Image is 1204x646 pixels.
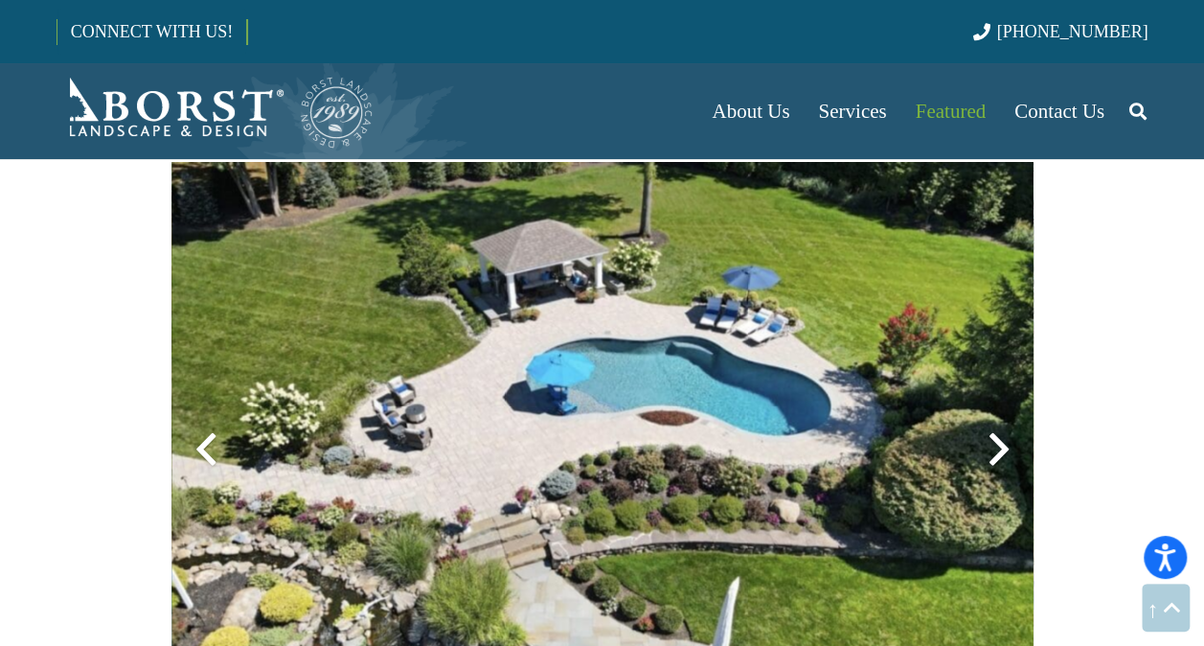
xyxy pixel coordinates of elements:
span: About Us [712,100,789,123]
a: Borst-Logo [57,73,375,150]
span: [PHONE_NUMBER] [997,22,1148,41]
span: Contact Us [1014,100,1104,123]
a: [PHONE_NUMBER] [972,22,1147,41]
a: Services [804,63,900,159]
a: CONNECT WITH US! [57,9,246,55]
span: Featured [916,100,986,123]
a: Featured [901,63,1000,159]
a: Contact Us [1000,63,1119,159]
a: Search [1119,87,1157,135]
a: Back to top [1142,584,1190,632]
span: Services [818,100,886,123]
a: About Us [697,63,804,159]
